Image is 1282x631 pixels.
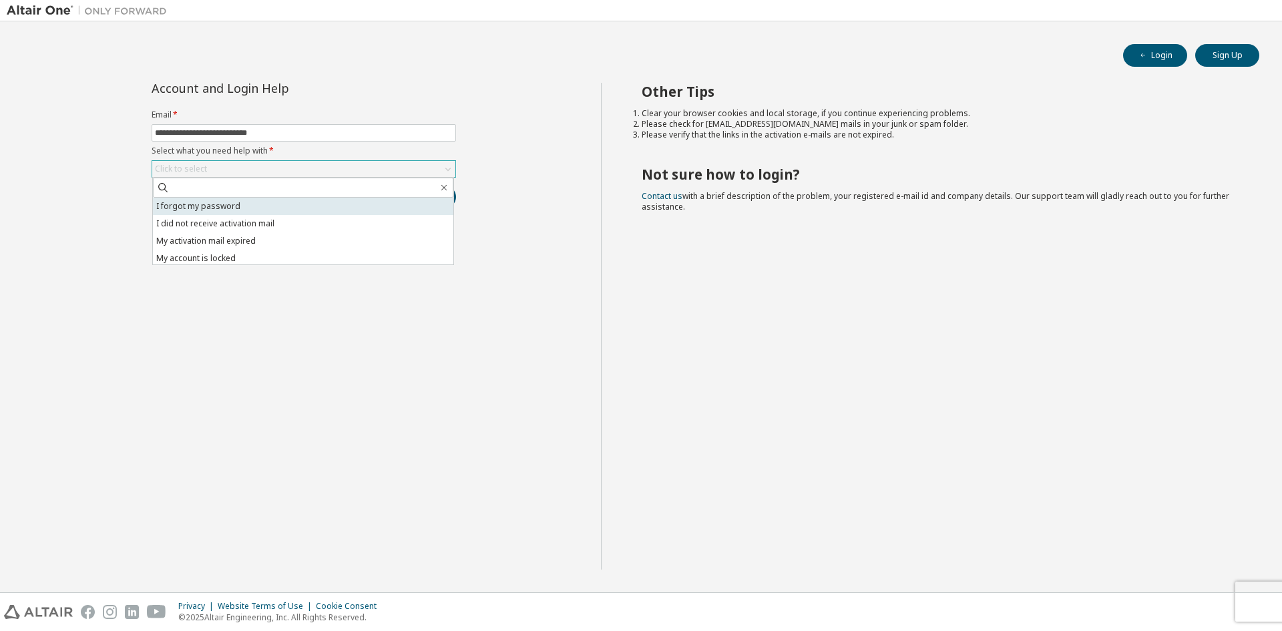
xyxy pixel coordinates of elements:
[642,83,1236,100] h2: Other Tips
[153,198,453,215] li: I forgot my password
[4,605,73,619] img: altair_logo.svg
[642,190,1229,212] span: with a brief description of the problem, your registered e-mail id and company details. Our suppo...
[316,601,385,612] div: Cookie Consent
[7,4,174,17] img: Altair One
[1195,44,1259,67] button: Sign Up
[178,612,385,623] p: © 2025 Altair Engineering, Inc. All Rights Reserved.
[178,601,218,612] div: Privacy
[218,601,316,612] div: Website Terms of Use
[642,190,682,202] a: Contact us
[642,130,1236,140] li: Please verify that the links in the activation e-mails are not expired.
[147,605,166,619] img: youtube.svg
[103,605,117,619] img: instagram.svg
[125,605,139,619] img: linkedin.svg
[1123,44,1187,67] button: Login
[642,119,1236,130] li: Please check for [EMAIL_ADDRESS][DOMAIN_NAME] mails in your junk or spam folder.
[155,164,207,174] div: Click to select
[152,83,395,93] div: Account and Login Help
[642,166,1236,183] h2: Not sure how to login?
[152,110,456,120] label: Email
[642,108,1236,119] li: Clear your browser cookies and local storage, if you continue experiencing problems.
[81,605,95,619] img: facebook.svg
[152,161,455,177] div: Click to select
[152,146,456,156] label: Select what you need help with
